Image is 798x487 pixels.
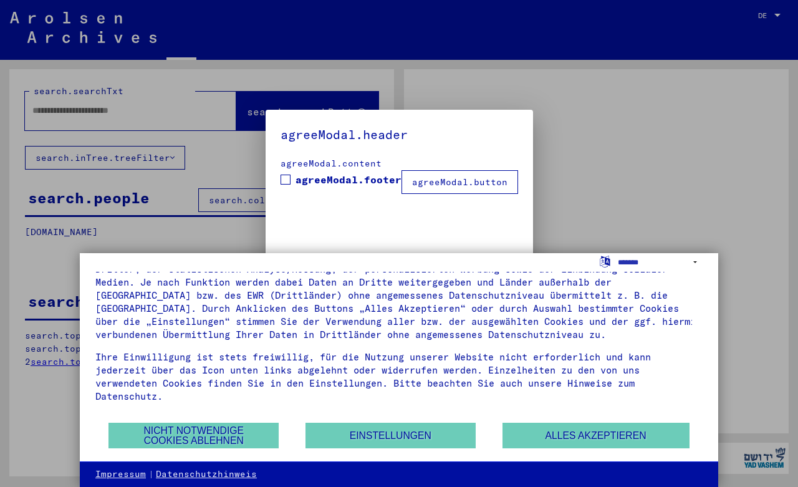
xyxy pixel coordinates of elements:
button: agreeModal.button [401,170,518,194]
div: agreeModal.content [281,157,518,170]
button: Alles akzeptieren [502,423,690,448]
button: Einstellungen [305,423,476,448]
label: Sprache auswählen [598,255,612,267]
span: agreeModal.footer [296,172,401,187]
a: Impressum [95,468,146,481]
div: Ihre Einwilligung ist stets freiwillig, für die Nutzung unserer Website nicht erforderlich und ka... [95,350,703,403]
a: Datenschutzhinweis [156,468,257,481]
h5: agreeModal.header [281,125,518,145]
select: Sprache auswählen [618,253,703,271]
div: Diese Website nutzt Cookies und vergleichbare Funktionen zur Verarbeitung von Endgeräteinformatio... [95,236,703,341]
button: Nicht notwendige Cookies ablehnen [108,423,279,448]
